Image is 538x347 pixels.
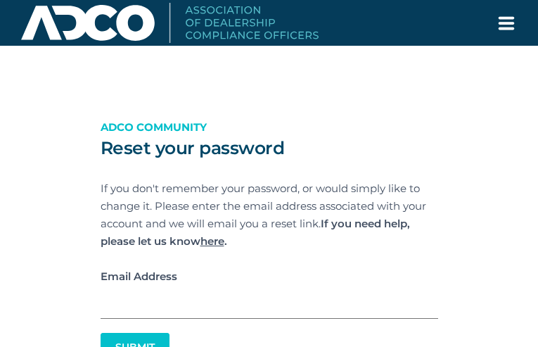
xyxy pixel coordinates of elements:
[21,3,319,42] img: Association of Dealership Compliance Officers logo
[200,234,224,248] a: here
[101,179,438,250] p: If you don't remember your password, or would simply like to change it. Please enter the email ad...
[101,118,438,136] p: ADCO Community
[101,267,438,285] label: Email Address
[101,137,438,158] h2: Reset your password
